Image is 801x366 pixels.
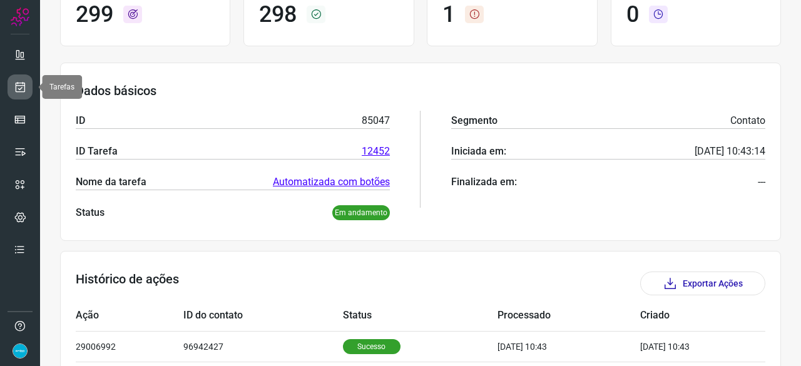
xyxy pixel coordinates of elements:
p: Contato [730,113,765,128]
p: Iniciada em: [451,144,506,159]
td: Processado [497,300,640,331]
td: ID do contato [183,300,343,331]
img: Logo [11,8,29,26]
td: Criado [640,300,728,331]
p: 85047 [362,113,390,128]
td: 96942427 [183,331,343,362]
p: --- [758,175,765,190]
span: Tarefas [49,83,74,91]
h1: 298 [259,1,297,28]
td: Ação [76,300,183,331]
td: [DATE] 10:43 [640,331,728,362]
a: Automatizada com botões [273,175,390,190]
button: Exportar Ações [640,272,765,295]
p: [DATE] 10:43:14 [695,144,765,159]
h3: Histórico de ações [76,272,179,295]
td: 29006992 [76,331,183,362]
h1: 299 [76,1,113,28]
p: ID Tarefa [76,144,118,159]
p: Nome da tarefa [76,175,146,190]
p: Em andamento [332,205,390,220]
h1: 0 [626,1,639,28]
h3: Dados básicos [76,83,765,98]
p: Status [76,205,105,220]
p: Segmento [451,113,497,128]
p: ID [76,113,85,128]
td: [DATE] 10:43 [497,331,640,362]
p: Sucesso [343,339,400,354]
img: 4352b08165ebb499c4ac5b335522ff74.png [13,343,28,358]
a: 12452 [362,144,390,159]
p: Finalizada em: [451,175,517,190]
td: Status [343,300,497,331]
h1: 1 [442,1,455,28]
